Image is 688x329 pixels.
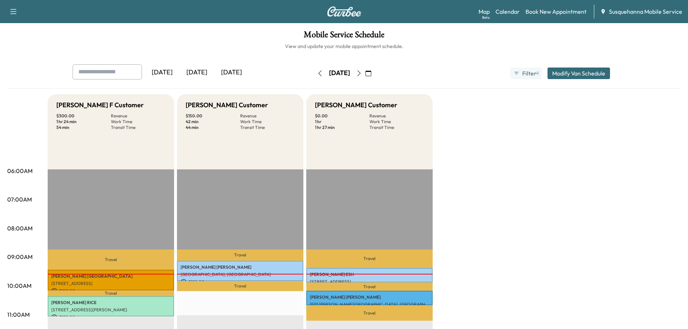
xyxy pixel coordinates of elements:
[7,224,33,233] p: 08:00AM
[56,119,111,125] p: 1 hr 24 min
[306,305,433,321] p: Travel
[310,302,429,307] p: 1522 [PERSON_NAME][GEOGRAPHIC_DATA], [GEOGRAPHIC_DATA], [GEOGRAPHIC_DATA]
[7,310,30,319] p: 11:00AM
[145,64,179,81] div: [DATE]
[240,113,295,119] p: Revenue
[510,68,541,79] button: Filter●1
[522,69,535,78] span: Filter
[315,125,369,130] p: 1 hr 27 min
[186,125,240,130] p: 44 min
[7,195,32,204] p: 07:00AM
[7,252,33,261] p: 09:00AM
[310,279,429,285] p: [STREET_ADDRESS]
[186,100,268,110] h5: [PERSON_NAME] Customer
[48,290,174,296] p: Travel
[537,70,538,76] span: 1
[51,273,170,279] p: [PERSON_NAME] [GEOGRAPHIC_DATA]
[369,125,424,130] p: Transit Time
[327,7,362,17] img: Curbee Logo
[51,307,170,313] p: [STREET_ADDRESS][PERSON_NAME]
[111,113,165,119] p: Revenue
[179,64,214,81] div: [DATE]
[240,119,295,125] p: Work Time
[51,300,170,306] p: [PERSON_NAME] RICE
[51,281,170,286] p: [STREET_ADDRESS]
[315,119,369,125] p: 1 hr
[240,125,295,130] p: Transit Time
[181,272,300,277] p: [GEOGRAPHIC_DATA], [GEOGRAPHIC_DATA]
[306,250,433,268] p: Travel
[369,119,424,125] p: Work Time
[56,100,144,110] h5: [PERSON_NAME] F Customer
[7,30,681,43] h1: Mobile Service Schedule
[177,250,303,261] p: Travel
[51,288,170,294] p: $ 150.00
[177,281,303,291] p: Travel
[496,7,520,16] a: Calendar
[51,314,170,321] p: $ 150.00
[315,113,369,119] p: $ 0.00
[7,166,33,175] p: 06:00AM
[535,72,537,75] span: ●
[186,119,240,125] p: 42 min
[181,264,300,270] p: [PERSON_NAME] [PERSON_NAME]
[7,281,31,290] p: 10:00AM
[329,69,350,78] div: [DATE]
[56,113,111,119] p: $ 300.00
[369,113,424,119] p: Revenue
[214,64,249,81] div: [DATE]
[525,7,587,16] a: Book New Appointment
[48,250,174,270] p: Travel
[7,43,681,50] h6: View and update your mobile appointment schedule.
[111,125,165,130] p: Transit Time
[111,119,165,125] p: Work Time
[181,279,300,285] p: $ 150.00
[548,68,610,79] button: Modify Van Schedule
[310,294,429,300] p: [PERSON_NAME] [PERSON_NAME]
[186,113,240,119] p: $ 150.00
[306,282,433,291] p: Travel
[479,7,490,16] a: MapBeta
[315,100,397,110] h5: [PERSON_NAME] Customer
[482,15,490,20] div: Beta
[56,125,111,130] p: 54 min
[609,7,682,16] span: Susquehanna Mobile Service
[310,272,429,277] p: [PERSON_NAME] ESH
